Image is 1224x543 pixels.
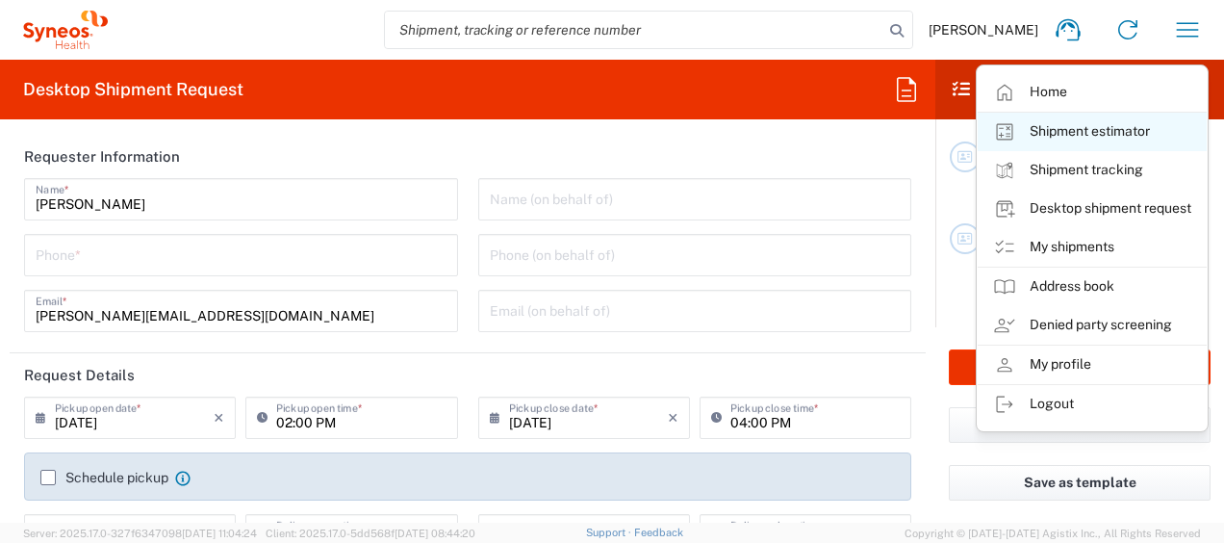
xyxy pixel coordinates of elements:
[978,346,1207,384] a: My profile
[978,73,1207,112] a: Home
[978,151,1207,190] a: Shipment tracking
[949,407,1211,443] button: Save shipment
[978,190,1207,228] a: Desktop shipment request
[23,78,243,101] h2: Desktop Shipment Request
[24,147,180,167] h2: Requester Information
[40,470,168,485] label: Schedule pickup
[949,465,1211,501] button: Save as template
[668,402,678,433] i: ×
[634,527,683,538] a: Feedback
[395,528,475,539] span: [DATE] 08:44:20
[905,525,1201,542] span: Copyright © [DATE]-[DATE] Agistix Inc., All Rights Reserved
[23,528,257,539] span: Server: 2025.17.0-327f6347098
[929,21,1038,39] span: [PERSON_NAME]
[586,527,634,538] a: Support
[978,113,1207,151] a: Shipment estimator
[953,78,1142,101] h2: Shipment Checklist
[214,402,224,433] i: ×
[978,228,1207,267] a: My shipments
[978,306,1207,345] a: Denied party screening
[266,528,475,539] span: Client: 2025.17.0-5dd568f
[182,528,257,539] span: [DATE] 11:04:24
[978,385,1207,424] a: Logout
[24,366,135,385] h2: Request Details
[949,349,1211,385] button: Rate
[978,268,1207,306] a: Address book
[385,12,883,48] input: Shipment, tracking or reference number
